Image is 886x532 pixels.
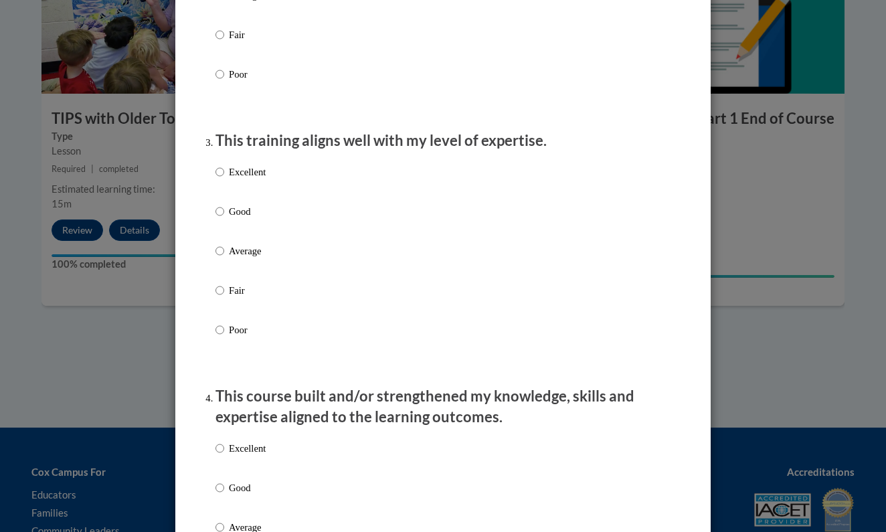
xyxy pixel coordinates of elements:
[215,441,224,456] input: Excellent
[215,386,671,428] p: This course built and/or strengthened my knowledge, skills and expertise aligned to the learning ...
[229,67,266,82] p: Poor
[229,27,266,42] p: Fair
[215,130,671,151] p: This training aligns well with my level of expertise.
[229,323,266,337] p: Poor
[215,323,224,337] input: Poor
[215,67,224,82] input: Poor
[215,283,224,298] input: Fair
[229,480,266,495] p: Good
[229,441,266,456] p: Excellent
[229,283,266,298] p: Fair
[215,27,224,42] input: Fair
[229,204,266,219] p: Good
[215,165,224,179] input: Excellent
[215,204,224,219] input: Good
[215,480,224,495] input: Good
[215,244,224,258] input: Average
[229,165,266,179] p: Excellent
[229,244,266,258] p: Average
